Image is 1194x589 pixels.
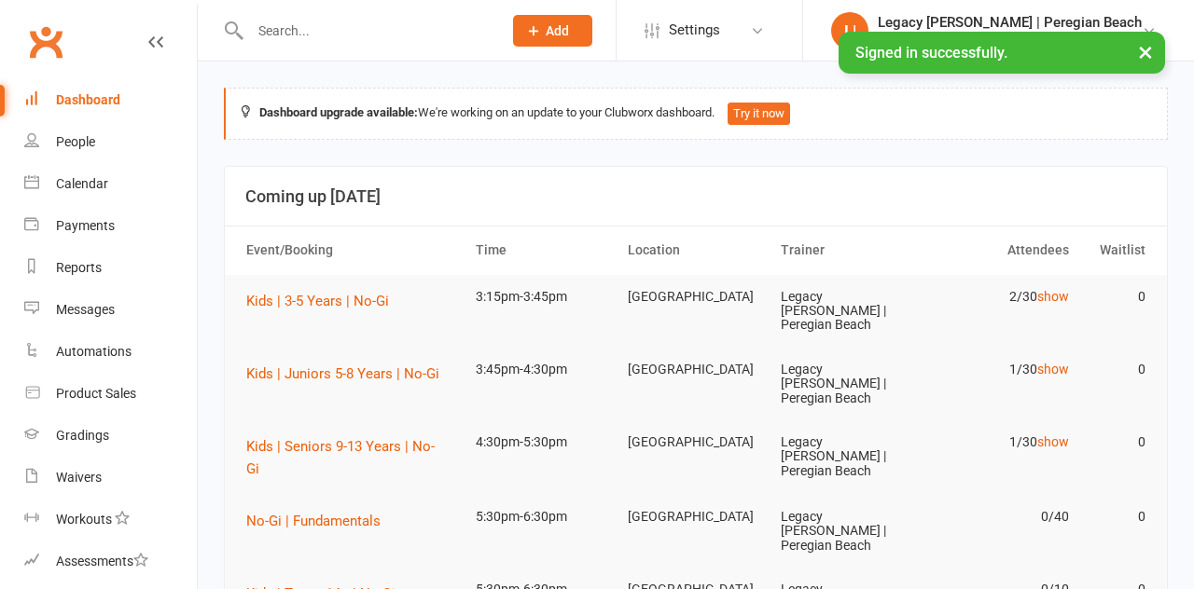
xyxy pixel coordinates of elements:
th: Location [619,226,772,274]
td: Legacy [PERSON_NAME] | Peregian Beach [772,348,925,420]
a: Calendar [24,163,197,205]
div: Calendar [56,176,108,191]
td: 0/40 [924,495,1077,539]
button: Try it now [728,103,790,125]
button: Kids | 3-5 Years | No-Gi [246,290,402,312]
div: Automations [56,344,132,359]
div: Payments [56,218,115,233]
th: Trainer [772,226,925,274]
th: Time [467,226,620,274]
h3: Coming up [DATE] [245,187,1146,206]
button: Kids | Seniors 9-13 Years | No-Gi [246,435,459,480]
button: No-Gi | Fundamentals [246,510,394,532]
a: Dashboard [24,79,197,121]
div: Legacy [PERSON_NAME] [878,31,1142,48]
div: Legacy [PERSON_NAME] | Peregian Beach [878,14,1142,31]
a: Waivers [24,457,197,499]
th: Attendees [924,226,1077,274]
span: Add [546,23,569,38]
a: Payments [24,205,197,247]
div: Workouts [56,512,112,527]
div: L| [831,12,868,49]
a: show [1037,362,1069,377]
a: Reports [24,247,197,289]
td: 5:30pm-6:30pm [467,495,620,539]
span: No-Gi | Fundamentals [246,513,381,529]
td: [GEOGRAPHIC_DATA] [619,348,772,391]
div: Dashboard [56,92,120,107]
span: Kids | Seniors 9-13 Years | No-Gi [246,438,435,477]
td: [GEOGRAPHIC_DATA] [619,495,772,539]
a: Gradings [24,415,197,457]
div: We're working on an update to your Clubworx dashboard. [224,88,1168,140]
td: [GEOGRAPHIC_DATA] [619,275,772,319]
div: Waivers [56,470,102,485]
th: Waitlist [1077,226,1154,274]
span: Signed in successfully. [855,44,1007,62]
td: 0 [1077,495,1154,539]
td: Legacy [PERSON_NAME] | Peregian Beach [772,275,925,348]
td: [GEOGRAPHIC_DATA] [619,420,772,464]
td: 2/30 [924,275,1077,319]
button: Kids | Juniors 5-8 Years | No-Gi [246,363,452,385]
div: People [56,134,95,149]
td: 3:45pm-4:30pm [467,348,620,391]
div: Assessments [56,554,148,568]
strong: Dashboard upgrade available: [259,105,418,119]
div: Gradings [56,428,109,443]
td: 1/30 [924,420,1077,464]
td: 3:15pm-3:45pm [467,275,620,319]
a: Automations [24,331,197,373]
td: Legacy [PERSON_NAME] | Peregian Beach [772,495,925,568]
button: × [1129,32,1162,72]
td: 0 [1077,348,1154,391]
td: 0 [1077,420,1154,464]
th: Event/Booking [238,226,467,274]
td: 1/30 [924,348,1077,391]
div: Reports [56,260,102,275]
div: Messages [56,302,115,317]
a: Clubworx [22,19,69,65]
span: Kids | 3-5 Years | No-Gi [246,293,389,309]
td: Legacy [PERSON_NAME] | Peregian Beach [772,420,925,493]
div: Product Sales [56,386,136,401]
a: People [24,121,197,163]
a: Product Sales [24,373,197,415]
button: Add [513,15,592,47]
td: 0 [1077,275,1154,319]
span: Settings [669,9,720,51]
a: Assessments [24,541,197,582]
input: Search... [244,18,489,44]
span: Kids | Juniors 5-8 Years | No-Gi [246,365,439,382]
a: show [1037,289,1069,304]
a: Workouts [24,499,197,541]
a: show [1037,434,1069,449]
td: 4:30pm-5:30pm [467,420,620,464]
a: Messages [24,289,197,331]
